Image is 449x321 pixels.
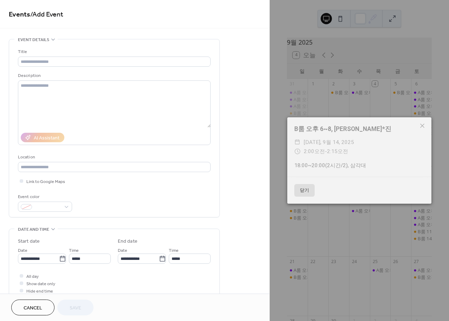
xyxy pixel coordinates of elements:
[11,300,54,315] button: Cancel
[18,247,27,254] span: Date
[24,304,42,312] span: Cancel
[118,238,137,245] div: End date
[294,147,301,156] div: ​
[69,247,79,254] span: Time
[26,273,39,280] span: All day
[304,138,354,147] span: [DATE], 9월 14, 2025
[26,178,65,185] span: Link to Google Maps
[18,36,49,44] span: Event details
[118,247,127,254] span: Date
[325,148,327,155] span: -
[18,193,71,201] div: Event color
[327,148,348,155] span: 2:15오전
[287,124,431,133] div: B룸 오후 6~8, [PERSON_NAME]*진
[287,162,431,170] div: 18:00~20:00(2시간/2), 삼각대
[294,138,301,147] div: ​
[18,48,209,55] div: Title
[18,72,209,79] div: Description
[18,238,40,245] div: Start date
[304,148,325,155] span: 2:00오전
[18,226,49,233] span: Date and time
[294,184,315,197] button: 닫기
[9,8,30,21] a: Events
[26,280,55,288] span: Show date only
[30,8,63,21] span: / Add Event
[169,247,179,254] span: Time
[18,153,209,161] div: Location
[26,288,53,295] span: Hide end time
